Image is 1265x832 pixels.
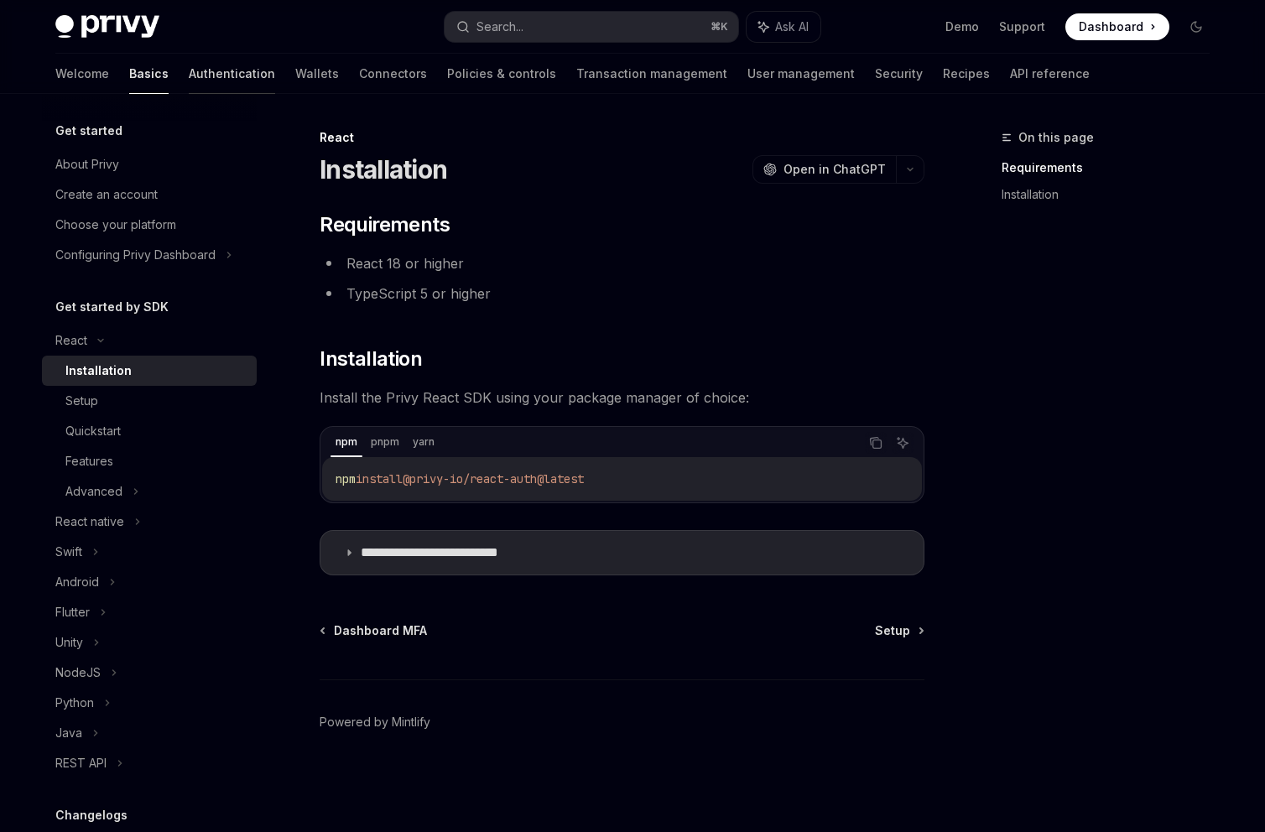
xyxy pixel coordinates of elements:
[189,54,275,94] a: Authentication
[875,622,923,639] a: Setup
[943,54,990,94] a: Recipes
[55,693,94,713] div: Python
[55,663,101,683] div: NodeJS
[403,471,584,486] span: @privy-io/react-auth@latest
[55,121,122,141] h5: Get started
[320,282,924,305] li: TypeScript 5 or higher
[55,602,90,622] div: Flutter
[320,252,924,275] li: React 18 or higher
[999,18,1045,35] a: Support
[55,185,158,205] div: Create an account
[55,805,128,825] h5: Changelogs
[65,481,122,502] div: Advanced
[1079,18,1143,35] span: Dashboard
[320,714,430,731] a: Powered by Mintlify
[408,432,440,452] div: yarn
[892,432,914,454] button: Ask AI
[55,512,124,532] div: React native
[711,20,728,34] span: ⌘ K
[334,622,427,639] span: Dashboard MFA
[42,386,257,416] a: Setup
[747,12,820,42] button: Ask AI
[445,12,738,42] button: Search...⌘K
[783,161,886,178] span: Open in ChatGPT
[295,54,339,94] a: Wallets
[55,753,107,773] div: REST API
[1065,13,1169,40] a: Dashboard
[320,211,450,238] span: Requirements
[55,632,83,653] div: Unity
[129,54,169,94] a: Basics
[55,723,82,743] div: Java
[366,432,404,452] div: pnpm
[336,471,356,486] span: npm
[320,129,924,146] div: React
[55,154,119,174] div: About Privy
[42,416,257,446] a: Quickstart
[65,361,132,381] div: Installation
[55,245,216,265] div: Configuring Privy Dashboard
[55,54,109,94] a: Welcome
[42,210,257,240] a: Choose your platform
[875,54,923,94] a: Security
[752,155,896,184] button: Open in ChatGPT
[775,18,809,35] span: Ask AI
[356,471,403,486] span: install
[55,572,99,592] div: Android
[320,346,422,372] span: Installation
[320,386,924,409] span: Install the Privy React SDK using your package manager of choice:
[65,421,121,441] div: Quickstart
[1183,13,1210,40] button: Toggle dark mode
[865,432,887,454] button: Copy the contents from the code block
[331,432,362,452] div: npm
[320,154,447,185] h1: Installation
[576,54,727,94] a: Transaction management
[55,542,82,562] div: Swift
[359,54,427,94] a: Connectors
[65,451,113,471] div: Features
[1010,54,1090,94] a: API reference
[55,215,176,235] div: Choose your platform
[42,179,257,210] a: Create an account
[875,622,910,639] span: Setup
[1018,127,1094,148] span: On this page
[447,54,556,94] a: Policies & controls
[747,54,855,94] a: User management
[42,356,257,386] a: Installation
[55,330,87,351] div: React
[55,297,169,317] h5: Get started by SDK
[55,15,159,39] img: dark logo
[1002,154,1223,181] a: Requirements
[945,18,979,35] a: Demo
[65,391,98,411] div: Setup
[476,17,523,37] div: Search...
[42,446,257,476] a: Features
[42,149,257,179] a: About Privy
[1002,181,1223,208] a: Installation
[321,622,427,639] a: Dashboard MFA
